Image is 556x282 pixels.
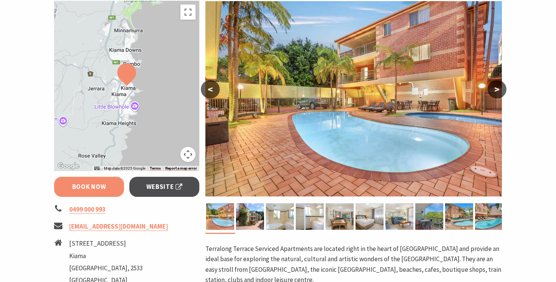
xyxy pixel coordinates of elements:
a: Website [129,177,199,197]
img: Driveway [236,203,264,230]
img: pool [475,203,503,230]
img: 2 bed poolside master bedroom [356,203,384,230]
li: Kiama [69,251,143,261]
li: [STREET_ADDRESS] [69,238,143,249]
li: [GEOGRAPHIC_DATA], 2533 [69,263,143,273]
button: Keyboard shortcuts [94,166,99,171]
a: [EMAIL_ADDRESS][DOMAIN_NAME] [69,222,168,231]
button: Map camera controls [180,147,196,162]
span: Website [146,182,183,192]
img: Google [56,161,81,171]
a: Open this area in Google Maps (opens a new window) [56,161,81,171]
img: 2 bed poolside living area [326,203,354,230]
a: Terms (opens in new tab) [150,166,161,171]
button: > [488,80,506,98]
span: Map data ©2025 Google [104,166,145,170]
a: Report a map error [165,166,197,171]
img: One bedroom apartment bathroom with shower [296,203,324,230]
img: balcony [415,203,443,230]
button: Toggle fullscreen view [180,5,196,20]
button: < [201,80,220,98]
img: pool area [445,203,473,230]
img: Spa bathroom poolside apartment [266,203,294,230]
a: 0499 000 993 [69,205,106,214]
a: Book Now [54,177,124,197]
img: 2 bed poolside lounge room [385,203,413,230]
